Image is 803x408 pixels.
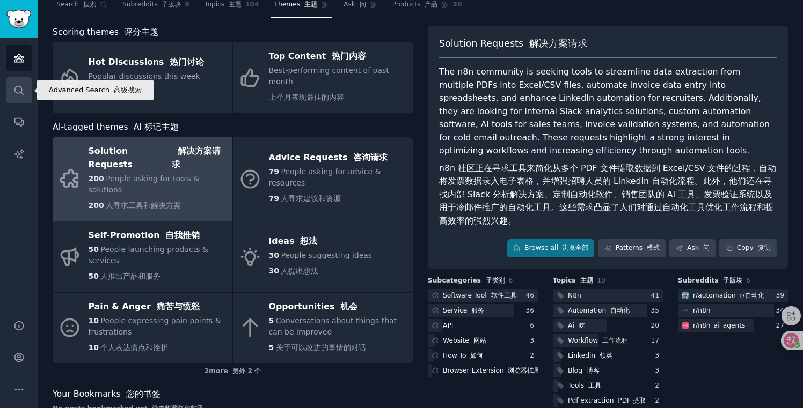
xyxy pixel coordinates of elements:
div: Automation [568,306,630,316]
font: 主题 [304,1,317,8]
div: 27 [776,321,788,331]
font: 浏览全部 [563,244,588,251]
a: Pain & Anger 痛苦与愤怒10People expressing pain points & frustrations10个人表达痛点和挫折 [53,293,232,364]
span: 79 [269,194,279,203]
img: n8n_ai_agents [682,322,689,329]
a: automationr/automation r/自动化39 [678,289,788,302]
span: 30 [269,266,279,275]
font: 子版块 [723,277,742,284]
div: 2 [655,396,663,406]
div: 35 [651,306,663,316]
span: Best-performing content of past month [269,66,389,101]
font: 工具 [588,382,601,389]
span: People asking for tools & solutions [89,174,200,194]
a: Advice Requests 咨询请求79People asking for advice & resources79人寻求建议和资源 [233,137,413,221]
div: Blog [568,366,600,376]
div: 41 [651,291,663,301]
div: How To [443,351,483,361]
div: Software Tool [443,291,517,301]
div: 6 [530,321,538,331]
span: 人寻求工具和解决方案 [106,201,181,210]
img: n8n [682,307,689,314]
div: 2 [530,351,538,361]
span: Topics [553,276,593,286]
a: n8n_ai_agentsr/n8n_ai_agents27 [678,319,788,332]
span: 50 [89,272,99,280]
span: People suggesting ideas [281,251,372,259]
span: 30 [269,251,279,259]
div: N8n [568,291,581,301]
div: Browser Extension [443,366,540,376]
div: Workflow [568,336,628,346]
span: 人提出想法 [281,266,318,275]
span: 人寻求建议和资源 [281,194,341,203]
a: Service 服务36 [428,304,538,317]
font: 本周热门讨论 [89,87,134,96]
span: People asking for advice & resources [269,167,381,187]
a: Linkedin 领英3 [553,349,663,362]
span: 10 [597,277,605,284]
a: Software Tool 软件工具46 [428,289,538,302]
div: Pdf extraction [568,396,646,406]
div: 39 [776,291,788,301]
div: Opportunities [269,298,407,315]
a: Blog 博客3 [553,364,663,377]
font: 您的书签 [126,389,160,399]
span: 200 [89,174,104,183]
font: 模式 [647,244,660,251]
div: Self-Promotion [89,227,227,244]
a: Workflow 工作流程17 [553,334,663,347]
span: AI-tagged themes [53,121,179,134]
div: Solution Requests [89,143,227,173]
a: Self-Promotion 自我推销50People launching products & services50人推出产品和服务 [53,221,232,292]
font: 工作流程 [602,337,628,344]
font: 痛苦与愤怒 [157,301,200,311]
button: Copy 复制 [719,239,777,257]
div: 3 [530,336,538,346]
div: The n8n community is seeking tools to streamline data extraction from multiple PDFs into Excel/CS... [439,65,777,232]
font: n8n 社区正在寻求工具来简化从多个 PDF 文件提取数据到 Excel/CSV 文件的过程，自动将发票数据录入电子表格，并增强招聘人员的 LinkedIn 自动化流程。此外，他们还在寻找内部 ... [439,163,777,226]
a: Hot Discussions 热门讨论Popular discussions this week本周热门讨论 [53,42,232,113]
font: 主题 [580,277,593,284]
font: 吃 [579,322,585,329]
font: 如何 [470,352,483,359]
span: 10 [89,316,99,325]
font: 咨询请求 [353,152,388,162]
div: 2 more [53,363,413,380]
a: Patterns 模式 [598,239,666,257]
span: 6 [509,277,513,284]
font: 另外 2 个 [232,367,261,375]
span: 人推出产品和服务 [100,272,160,280]
span: Scoring themes [53,26,158,39]
font: 复制 [758,244,771,251]
span: 200 [89,201,104,210]
span: 10 [89,343,99,352]
font: 子类别 [486,277,505,284]
span: Popular discussions this week [89,72,200,96]
span: 6 [746,277,750,284]
div: Advice Requests [269,150,407,167]
div: Hot Discussions [89,54,205,71]
font: 热门内容 [332,51,366,61]
span: People expressing pain points & frustrations [89,316,221,336]
font: 自我推销 [165,230,200,240]
a: Top Content 热门内容Best-performing content of past month上个月表现最佳的内容 [233,42,413,113]
div: API [443,321,453,331]
div: Service [443,306,484,316]
div: 46 [525,291,538,301]
font: 主题 [229,1,242,8]
font: AI 标记主题 [134,122,179,132]
font: 问 [703,244,710,251]
div: r/ n8n [693,306,711,316]
span: Subreddits [678,276,742,286]
div: 36 [525,306,538,316]
font: 子版块 [162,1,181,8]
font: 搜索 [83,1,96,8]
span: Conversations about things that can be improved [269,316,397,336]
span: People launching products & services [89,245,208,265]
span: Subcategories [428,276,505,286]
font: 上个月表现最佳的内容 [269,93,344,101]
a: Ask 问 [669,239,716,257]
span: 个人表达痛点和挫折 [100,343,168,352]
a: Browser Extension 浏览器扩展1 [428,364,538,377]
